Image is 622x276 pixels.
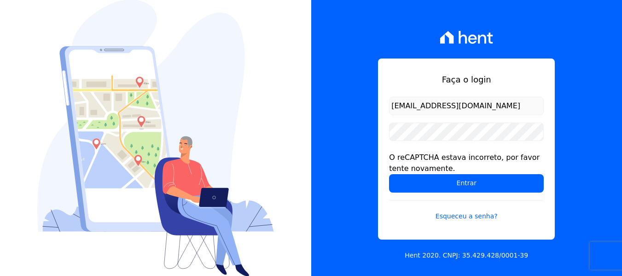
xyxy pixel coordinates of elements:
input: Entrar [389,174,544,193]
p: Hent 2020. CNPJ: 35.429.428/0001-39 [405,251,528,260]
div: O reCAPTCHA estava incorreto, por favor tente novamente. [389,152,544,174]
a: Esqueceu a senha? [389,200,544,221]
input: Email [389,97,544,115]
h1: Faça o login [389,73,544,86]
